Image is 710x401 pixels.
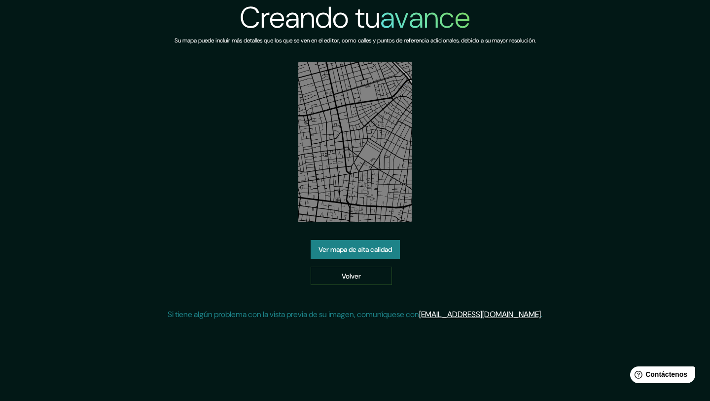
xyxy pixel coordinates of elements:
iframe: Lanzador de widgets de ayuda [622,362,699,390]
font: . [541,309,542,320]
font: Ver mapa de alta calidad [319,245,392,254]
a: Volver [311,267,392,285]
font: Volver [342,272,361,281]
font: Su mapa puede incluir más detalles que los que se ven en el editor, como calles y puntos de refer... [175,37,536,44]
a: Ver mapa de alta calidad [311,240,400,259]
img: vista previa del mapa creado [298,62,412,222]
a: [EMAIL_ADDRESS][DOMAIN_NAME] [419,309,541,320]
font: Si tiene algún problema con la vista previa de su imagen, comuníquese con [168,309,419,320]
